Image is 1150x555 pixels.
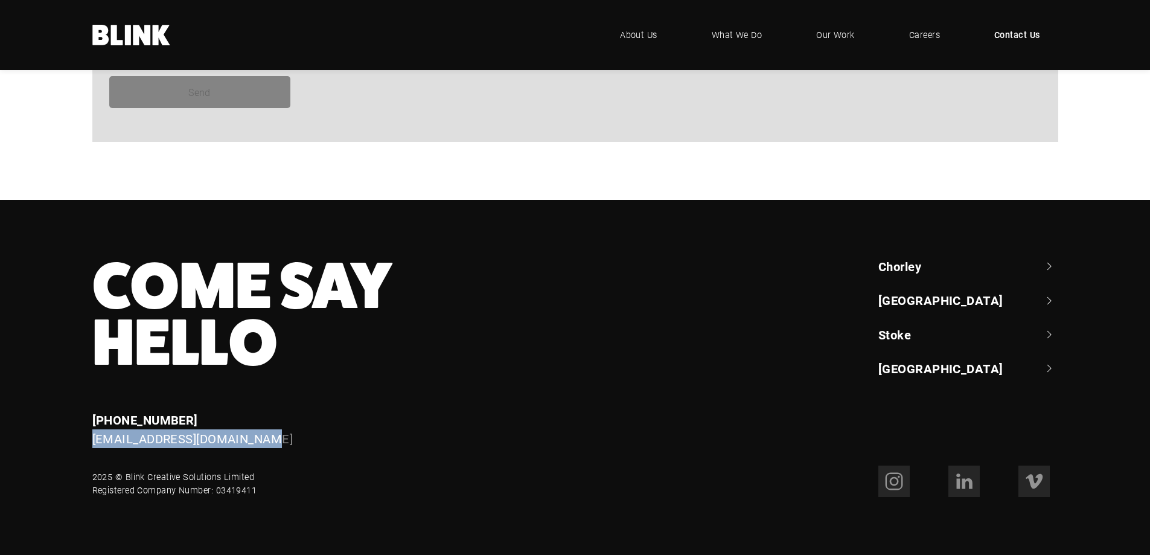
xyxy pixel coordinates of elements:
a: About Us [602,17,676,53]
span: Contact Us [994,28,1040,42]
a: Contact Us [976,17,1058,53]
a: Home [92,25,171,45]
a: Stoke [878,326,1058,343]
a: [GEOGRAPHIC_DATA] [878,360,1058,377]
span: What We Do [712,28,762,42]
span: About Us [620,28,657,42]
span: Careers [909,28,940,42]
a: [GEOGRAPHIC_DATA] [878,292,1058,309]
a: Chorley [878,258,1058,275]
a: [EMAIL_ADDRESS][DOMAIN_NAME] [92,431,293,446]
h3: Come Say Hello [92,258,665,371]
span: Our Work [816,28,855,42]
a: [PHONE_NUMBER] [92,412,198,428]
a: Careers [891,17,958,53]
a: What We Do [694,17,781,53]
a: Our Work [798,17,873,53]
div: 2025 © Blink Creative Solutions Limited Registered Company Number: 03419411 [92,470,257,496]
